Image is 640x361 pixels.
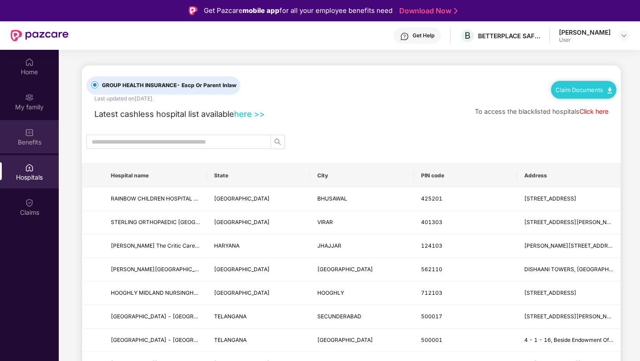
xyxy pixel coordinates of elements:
span: 562110 [421,266,442,273]
img: svg+xml;base64,PHN2ZyBpZD0iRHJvcGRvd24tMzJ4MzIiIHhtbG5zPSJodHRwOi8vd3d3LnczLm9yZy8yMDAwL3N2ZyIgd2... [620,32,628,39]
span: [GEOGRAPHIC_DATA] [214,289,270,296]
td: MAHARASHTRA [207,211,310,234]
td: KARNATAKA [207,258,310,281]
span: [PERSON_NAME][GEOGRAPHIC_DATA] - [GEOGRAPHIC_DATA] [111,266,272,273]
div: BETTERPLACE SAFETY SOLUTIONS PRIVATE LIMITED [478,32,540,40]
a: Download Now [399,6,455,16]
span: search [271,138,284,145]
td: BANGALORE [310,258,413,281]
span: 401303 [421,219,442,225]
th: Address [517,164,620,188]
td: 141/118 P D SEN ROAD, KADMTALA,PIPULPATI,HOOGHLY, WEST BENGAL - 712103 [517,281,620,305]
img: svg+xml;base64,PHN2ZyBpZD0iSG9zcGl0YWxzIiB4bWxucz0iaHR0cDovL3d3dy53My5vcmcvMjAwMC9zdmciIHdpZHRoPS... [25,163,34,172]
span: RAINBOW CHILDREN HOSPITAL AND ADVANCE [MEDICAL_DATA] - [GEOGRAPHIC_DATA] [111,195,340,202]
div: Get Pazcare for all your employee benefits need [204,5,393,16]
span: VIRAR [317,219,333,225]
span: 712103 [421,289,442,296]
span: [GEOGRAPHIC_DATA] [317,266,373,273]
td: SECUNDERABAD [310,305,413,329]
span: [GEOGRAPHIC_DATA] - [GEOGRAPHIC_DATA] [111,313,228,320]
span: Hospital name [111,172,200,179]
img: svg+xml;base64,PHN2ZyB4bWxucz0iaHR0cDovL3d3dy53My5vcmcvMjAwMC9zdmciIHdpZHRoPSIxMC40IiBoZWlnaHQ9Ij... [608,88,612,93]
span: HOOGHLY MIDLAND NURSINGHOME [DOMAIN_NAME]. - [GEOGRAPHIC_DATA] [111,289,314,296]
img: svg+xml;base64,PHN2ZyBpZD0iSG9tZSIgeG1sbnM9Imh0dHA6Ly93d3cudzMub3JnLzIwMDAvc3ZnIiB3aWR0aD0iMjAiIG... [25,58,34,67]
td: JHAJJAR [310,234,413,258]
td: ADITYA HOSPITAL - Hyderabad [104,329,207,352]
span: TELANGANA [214,313,247,320]
span: [GEOGRAPHIC_DATA] [214,219,270,225]
td: HOOGHLY [310,281,413,305]
td: VIRAR [310,211,413,234]
td: PLOT NO 1,2,34 BEHIND YASHWANT VIHAR COMPLEX, VIRAR NALLASOPARA LINK ROAD BOLINJ, VIRAR (WEST ) -... [517,211,620,234]
img: Logo [189,6,198,15]
span: To access the blacklisted hospitals [475,108,579,115]
td: STERLING ORTHOPAEDIC HOSPITAL & IVF CENTRE - VIRAR WEST [104,211,207,234]
th: Hospital name [104,164,207,188]
img: svg+xml;base64,PHN2ZyBpZD0iQmVuZWZpdHMiIHhtbG5zPSJodHRwOi8vd3d3LnczLm9yZy8yMDAwL3N2ZyIgd2lkdGg9Ij... [25,128,34,137]
span: [GEOGRAPHIC_DATA] [214,195,270,202]
img: svg+xml;base64,PHN2ZyBpZD0iSGVscC0zMngzMiIgeG1sbnM9Imh0dHA6Ly93d3cudzMub3JnLzIwMDAvc3ZnIiB3aWR0aD... [400,32,409,41]
img: New Pazcare Logo [11,30,69,41]
span: Address [524,172,613,179]
div: Last updated on [DATE] . [94,95,154,103]
span: 124103 [421,242,442,249]
span: 500017 [421,313,442,320]
td: ANAND NAGAR, JAMNER ROAD, BHUSAWAL, MAHARASHTRA - 425201 [517,188,620,211]
span: SECUNDERABAD [317,313,361,320]
td: TELANGANA [207,329,310,352]
button: search [271,135,285,149]
div: Get Help [413,32,434,39]
td: HYDERABAD [310,329,413,352]
td: MEENA HOSPITAL - Secunderabad [104,305,207,329]
span: [STREET_ADDRESS] [524,195,576,202]
td: Asha Kiran The Critic Care Hospital - Jhajjar [104,234,207,258]
span: [STREET_ADDRESS] [524,289,576,296]
span: [GEOGRAPHIC_DATA] [214,266,270,273]
img: svg+xml;base64,PHN2ZyB3aWR0aD0iMjAiIGhlaWdodD0iMjAiIHZpZXdCb3g9IjAgMCAyMCAyMCIgZmlsbD0ibm9uZSIgeG... [25,93,34,102]
span: 425201 [421,195,442,202]
th: PIN code [414,164,517,188]
td: SRI SHIRDI SAI HOSPITAL - BANGALORE [104,258,207,281]
a: Click here [579,108,608,115]
span: BHUSAWAL [317,195,347,202]
th: State [207,164,310,188]
td: WEST BENGAL [207,281,310,305]
div: User [559,36,611,44]
td: 4 - 1 - 16, Beside Endowment Office Tilak Road, Abids [517,329,620,352]
td: RAINBOW CHILDREN HOSPITAL AND ADVANCE NICU - BHUSAWAL [104,188,207,211]
td: HARYANA [207,234,310,258]
td: MAHARASHTRA [207,188,310,211]
strong: mobile app [243,6,279,15]
span: HOOGHLY [317,289,344,296]
img: svg+xml;base64,PHN2ZyBpZD0iQ2xhaW0iIHhtbG5zPSJodHRwOi8vd3d3LnczLm9yZy8yMDAwL3N2ZyIgd2lkdGg9IjIwIi... [25,198,34,207]
td: BHUSAWAL [310,188,413,211]
span: GROUP HEALTH INSURANCE [98,81,240,90]
td: 10-5-682/2, Sai Ranga Towers, Tukaram Gate, Lallaguda - [517,305,620,329]
span: 500001 [421,337,442,343]
span: [GEOGRAPHIC_DATA] - [GEOGRAPHIC_DATA] [111,337,228,343]
td: Dhod Chowk, Ward No-1,Kanwar Singh Colony, Vil: [517,234,620,258]
span: - Escp Or Parent Inlaw [177,82,236,88]
a: here >> [234,109,265,119]
span: Latest cashless hospital list available [94,109,234,119]
span: STERLING ORTHOPAEDIC [GEOGRAPHIC_DATA] - [GEOGRAPHIC_DATA] [111,219,296,225]
th: City [310,164,413,188]
span: JHAJJAR [317,242,341,249]
td: HOOGHLY MIDLAND NURSINGHOME PVT.LTD. - HOOGHLY [104,281,207,305]
span: [STREET_ADDRESS][PERSON_NAME] - [524,313,625,320]
span: B [465,30,470,41]
td: TELANGANA [207,305,310,329]
span: [GEOGRAPHIC_DATA] [317,337,373,343]
span: [PERSON_NAME] The Critic Care Hospital - [GEOGRAPHIC_DATA] [111,242,279,249]
span: TELANGANA [214,337,247,343]
img: Stroke [454,6,458,16]
div: [PERSON_NAME] [559,28,611,36]
a: Claim Documents [555,86,612,93]
span: [STREET_ADDRESS][PERSON_NAME] [524,219,620,225]
span: HARYANA [214,242,239,249]
td: DISHAANI TOWERS, BB ROAD , OPP. CANARA BANK, DEVANHALLI TOWN, [517,258,620,281]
